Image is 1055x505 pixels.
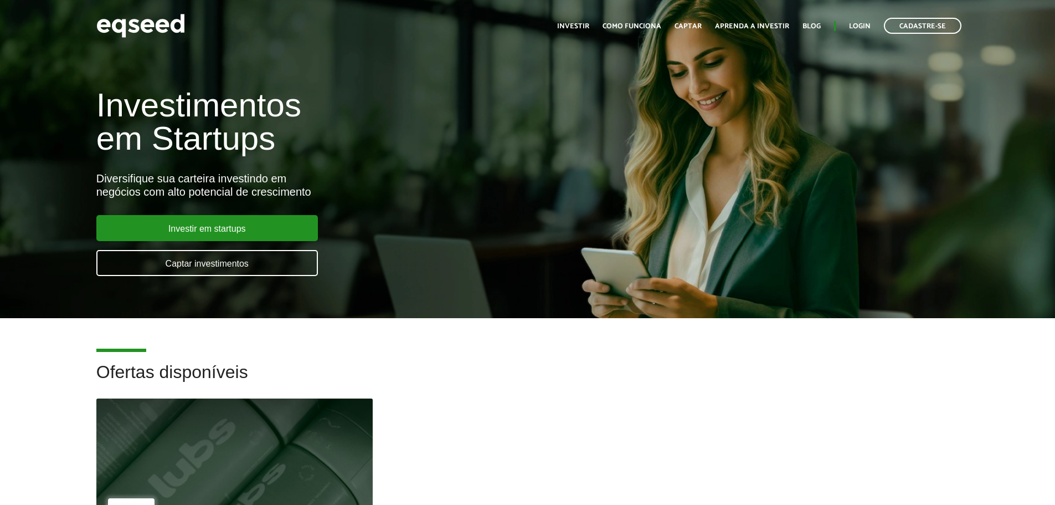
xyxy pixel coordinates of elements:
[96,11,185,40] img: EqSeed
[884,18,961,34] a: Cadastre-se
[96,215,318,241] a: Investir em startups
[603,23,661,30] a: Como funciona
[849,23,871,30] a: Login
[675,23,702,30] a: Captar
[557,23,589,30] a: Investir
[96,250,318,276] a: Captar investimentos
[96,363,959,399] h2: Ofertas disponíveis
[96,172,608,198] div: Diversifique sua carteira investindo em negócios com alto potencial de crescimento
[802,23,821,30] a: Blog
[96,89,608,155] h1: Investimentos em Startups
[715,23,789,30] a: Aprenda a investir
